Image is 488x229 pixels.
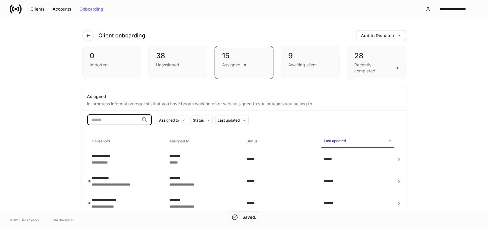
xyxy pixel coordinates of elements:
[244,135,317,148] span: Status
[361,33,401,38] div: Add to Dispatch
[92,138,110,144] h6: Household
[90,135,162,148] span: Household
[156,51,200,61] div: 38
[10,218,39,222] span: © 2025 OneAdvisory
[169,138,189,144] h6: Assigned to
[190,116,213,125] button: Status
[247,138,257,144] h6: Status
[356,30,406,41] button: Add to Dispatch
[193,117,204,123] div: Status
[324,138,346,144] h6: Last updated
[354,62,393,74] div: Recently completed
[53,7,72,11] div: Accounts
[87,94,401,100] div: Assigned
[99,32,145,39] h4: Client onboarding
[75,4,107,14] button: Onboarding
[82,46,141,79] div: 0Imported
[222,62,241,68] div: Assigned
[243,214,257,220] h5: Saved.
[321,135,394,148] span: Last updated
[288,62,317,68] div: Awaiting client
[79,7,103,11] div: Onboarding
[51,218,74,222] a: Data Disclaimer
[27,4,49,14] button: Clients
[87,100,401,107] div: In-progress information requests that you have began working on or were assigned to you or teams ...
[90,62,108,68] div: Imported
[159,117,179,123] div: Assigned to
[281,46,340,79] div: 9Awaiting client
[288,51,332,61] div: 9
[90,51,134,61] div: 0
[30,7,45,11] div: Clients
[215,46,273,79] div: 15Assigned
[167,135,239,148] span: Assigned to
[218,117,240,123] div: Last updated
[347,46,406,79] div: 28Recently completed
[215,116,249,125] button: Last updated
[148,46,207,79] div: 38Unassigned
[156,62,179,68] div: Unassigned
[222,51,266,61] div: 15
[49,4,75,14] button: Accounts
[354,51,398,61] div: 28
[157,116,188,125] button: Assigned to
